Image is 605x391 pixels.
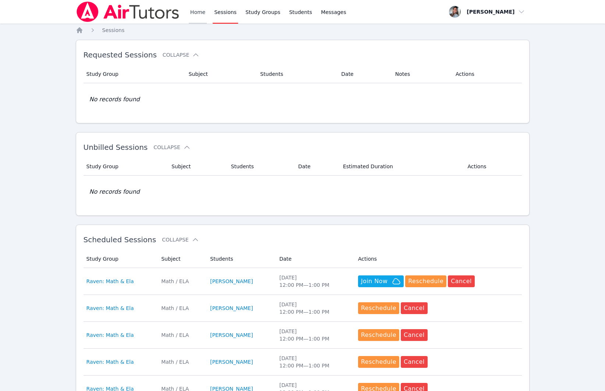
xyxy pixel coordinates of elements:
[405,275,446,287] button: Reschedule
[157,250,206,268] th: Subject
[161,331,201,339] div: Math / ELA
[84,176,522,208] td: No records found
[321,8,346,16] span: Messages
[84,50,157,59] span: Requested Sessions
[401,356,428,368] button: Cancel
[84,143,148,152] span: Unbilled Sessions
[102,27,125,33] span: Sessions
[84,65,184,83] th: Study Group
[153,144,190,151] button: Collapse
[256,65,337,83] th: Students
[358,302,399,314] button: Reschedule
[184,65,256,83] th: Subject
[463,158,521,176] th: Actions
[401,329,428,341] button: Cancel
[84,235,156,244] span: Scheduled Sessions
[84,322,522,349] tr: Raven: Math & ElaMath / ELA[PERSON_NAME][DATE]12:00 PM—1:00 PMRescheduleCancel
[358,275,404,287] button: Join Now
[86,358,134,366] a: Raven: Math & Ela
[162,236,199,243] button: Collapse
[84,268,522,295] tr: Raven: Math & ElaMath / ELA[PERSON_NAME][DATE]12:00 PM—1:00 PMJoin NowRescheduleCancel
[361,277,388,286] span: Join Now
[279,274,349,289] div: [DATE] 12:00 PM — 1:00 PM
[337,65,390,83] th: Date
[161,358,201,366] div: Math / ELA
[206,250,275,268] th: Students
[275,250,354,268] th: Date
[354,250,522,268] th: Actions
[279,355,349,369] div: [DATE] 12:00 PM — 1:00 PM
[76,1,180,22] img: Air Tutors
[451,65,522,83] th: Actions
[210,304,253,312] a: [PERSON_NAME]
[279,301,349,316] div: [DATE] 12:00 PM — 1:00 PM
[210,358,253,366] a: [PERSON_NAME]
[294,158,339,176] th: Date
[86,304,134,312] a: Raven: Math & Ela
[167,158,227,176] th: Subject
[102,27,125,34] a: Sessions
[163,51,199,59] button: Collapse
[227,158,294,176] th: Students
[401,302,428,314] button: Cancel
[84,295,522,322] tr: Raven: Math & ElaMath / ELA[PERSON_NAME][DATE]12:00 PM—1:00 PMRescheduleCancel
[358,356,399,368] button: Reschedule
[84,250,157,268] th: Study Group
[86,278,134,285] a: Raven: Math & Ela
[76,27,530,34] nav: Breadcrumb
[161,304,201,312] div: Math / ELA
[84,83,522,116] td: No records found
[161,278,201,285] div: Math / ELA
[84,158,167,176] th: Study Group
[391,65,451,83] th: Notes
[210,331,253,339] a: [PERSON_NAME]
[84,349,522,376] tr: Raven: Math & ElaMath / ELA[PERSON_NAME][DATE]12:00 PM—1:00 PMRescheduleCancel
[210,278,253,285] a: [PERSON_NAME]
[358,329,399,341] button: Reschedule
[339,158,463,176] th: Estimated Duration
[448,275,475,287] button: Cancel
[86,331,134,339] a: Raven: Math & Ela
[279,328,349,342] div: [DATE] 12:00 PM — 1:00 PM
